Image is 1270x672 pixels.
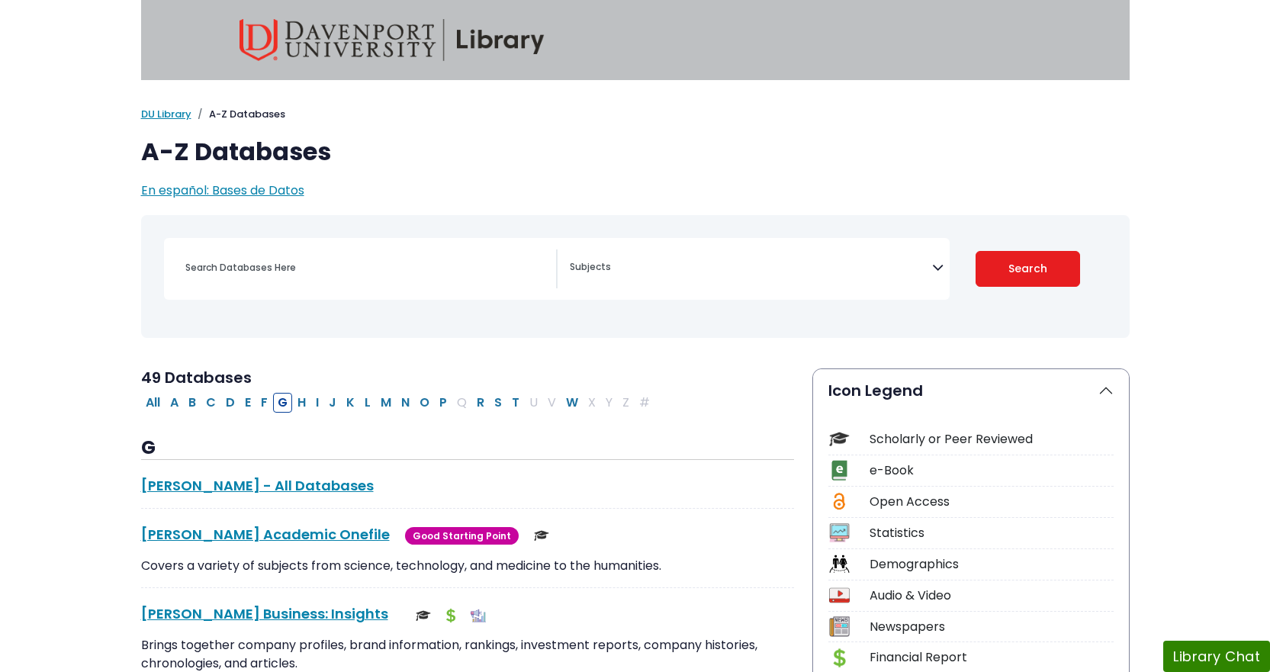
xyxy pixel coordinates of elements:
[813,369,1129,412] button: Icon Legend
[360,393,375,413] button: Filter Results L
[472,393,489,413] button: Filter Results R
[870,430,1114,449] div: Scholarly or Peer Reviewed
[141,182,304,199] a: En español: Bases de Datos
[221,393,240,413] button: Filter Results D
[273,393,292,413] button: Filter Results G
[830,491,849,512] img: Icon Open Access
[397,393,414,413] button: Filter Results N
[141,393,656,410] div: Alpha-list to filter by first letter of database name
[829,429,850,449] img: Icon Scholarly or Peer Reviewed
[416,608,431,623] img: Scholarly or Peer Reviewed
[311,393,323,413] button: Filter Results I
[141,557,794,575] p: Covers a variety of subjects from science, technology, and medicine to the humanities.
[870,555,1114,574] div: Demographics
[829,522,850,543] img: Icon Statistics
[324,393,341,413] button: Filter Results J
[201,393,220,413] button: Filter Results C
[240,393,256,413] button: Filter Results E
[376,393,396,413] button: Filter Results M
[443,608,458,623] img: Financial Report
[415,393,434,413] button: Filter Results O
[141,476,374,495] a: [PERSON_NAME] - All Databases
[141,137,1130,166] h1: A-Z Databases
[141,107,1130,122] nav: breadcrumb
[191,107,285,122] li: A-Z Databases
[471,608,486,623] img: Industry Report
[176,256,556,278] input: Search database by title or keyword
[405,527,519,545] span: Good Starting Point
[507,393,524,413] button: Filter Results T
[166,393,183,413] button: Filter Results A
[342,393,359,413] button: Filter Results K
[435,393,452,413] button: Filter Results P
[240,19,545,61] img: Davenport University Library
[870,618,1114,636] div: Newspapers
[561,393,583,413] button: Filter Results W
[829,648,850,668] img: Icon Financial Report
[141,367,252,388] span: 49 Databases
[293,393,310,413] button: Filter Results H
[1163,641,1270,672] button: Library Chat
[870,587,1114,605] div: Audio & Video
[570,262,932,275] textarea: Search
[829,460,850,481] img: Icon e-Book
[829,585,850,606] img: Icon Audio & Video
[870,648,1114,667] div: Financial Report
[141,525,390,544] a: [PERSON_NAME] Academic Onefile
[141,107,191,121] a: DU Library
[976,251,1080,287] button: Submit for Search Results
[141,437,794,460] h3: G
[141,393,165,413] button: All
[870,493,1114,511] div: Open Access
[184,393,201,413] button: Filter Results B
[870,524,1114,542] div: Statistics
[490,393,506,413] button: Filter Results S
[141,215,1130,338] nav: Search filters
[829,554,850,574] img: Icon Demographics
[829,616,850,637] img: Icon Newspapers
[256,393,272,413] button: Filter Results F
[534,528,549,543] img: Scholarly or Peer Reviewed
[141,604,388,623] a: [PERSON_NAME] Business: Insights
[870,461,1114,480] div: e-Book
